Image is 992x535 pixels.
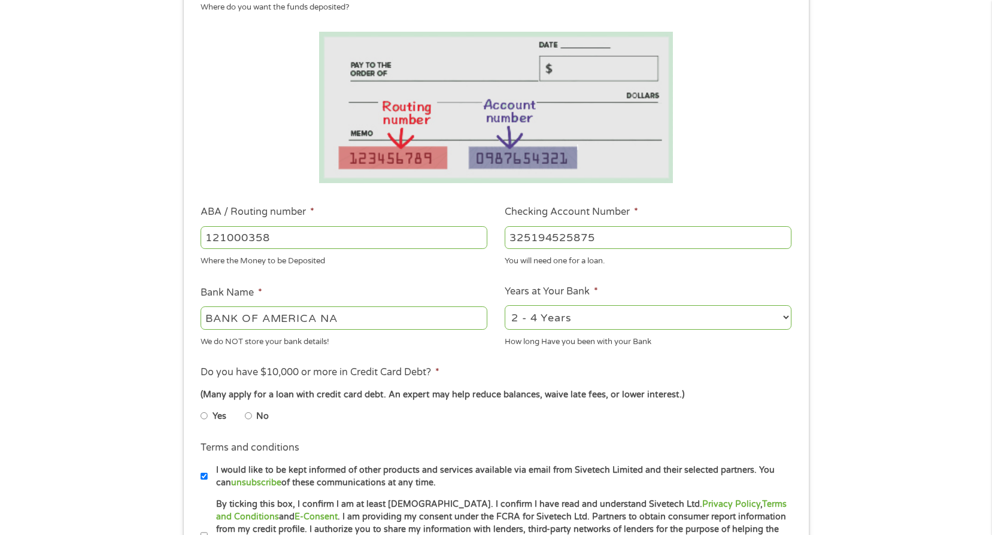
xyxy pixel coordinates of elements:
input: 345634636 [505,226,791,249]
a: Terms and Conditions [216,499,787,522]
div: (Many apply for a loan with credit card debt. An expert may help reduce balances, waive late fees... [201,388,791,402]
div: We do NOT store your bank details! [201,332,487,348]
img: Routing number location [319,32,674,183]
label: No [256,410,269,423]
label: Checking Account Number [505,206,638,218]
label: Yes [213,410,226,423]
a: Privacy Policy [702,499,760,509]
a: unsubscribe [231,478,281,488]
div: Where do you want the funds deposited? [201,2,782,14]
label: Do you have $10,000 or more in Credit Card Debt? [201,366,439,379]
label: Bank Name [201,287,262,299]
a: E-Consent [295,512,338,522]
div: Where the Money to be Deposited [201,251,487,267]
div: You will need one for a loan. [505,251,791,267]
label: I would like to be kept informed of other products and services available via email from Sivetech... [208,464,795,490]
div: How long Have you been with your Bank [505,332,791,348]
label: ABA / Routing number [201,206,314,218]
input: 263177916 [201,226,487,249]
label: Years at Your Bank [505,285,598,298]
label: Terms and conditions [201,442,299,454]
